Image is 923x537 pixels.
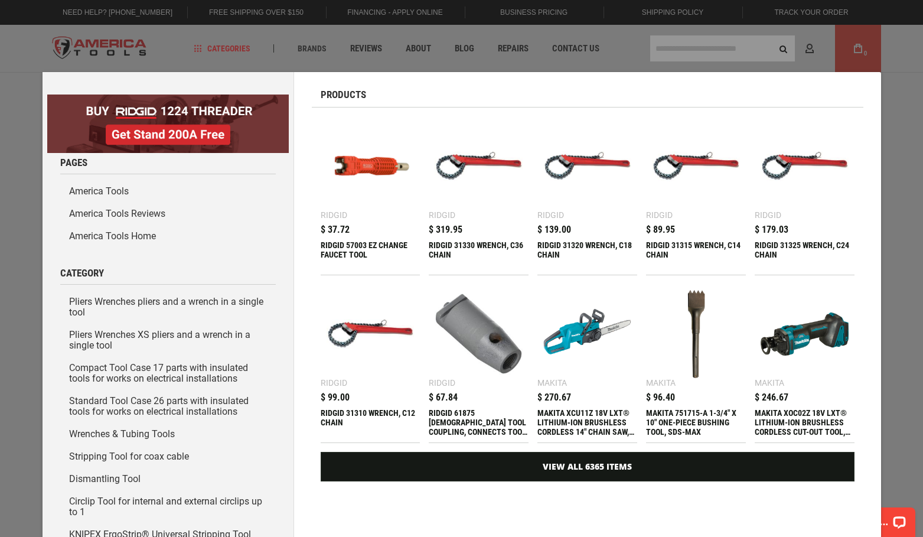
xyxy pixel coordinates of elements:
[543,122,631,210] img: RIDGID 31320 WRENCH, C18 CHAIN
[537,379,567,387] div: Makita
[646,379,676,387] div: Makita
[60,203,276,225] a: America Tools Reviews
[321,452,854,481] a: View All 6365 Items
[537,116,637,275] a: RIDGID 31320 WRENCH, C18 CHAIN Ridgid $ 139.00 RIDGID 31320 WRENCH, C18 CHAIN
[543,290,631,378] img: MAKITA XCU11Z 18V LXT® LITHIUM‑ION BRUSHLESS CORDLESS 14
[60,324,276,357] a: Pliers Wrenches XS pliers and a wrench in a single tool
[646,211,673,219] div: Ridgid
[321,211,347,219] div: Ridgid
[646,393,675,402] span: $ 96.40
[60,423,276,445] a: Wrenches & Tubing Tools
[60,445,276,468] a: Stripping Tool for coax cable
[321,284,420,442] a: RIDGID 31310 WRENCH, C12 CHAIN Ridgid $ 99.00 RIDGID 31310 WRENCH, C12 CHAIN
[60,291,276,324] a: Pliers Wrenches pliers and a wrench in a single tool
[60,158,87,168] span: Pages
[646,284,746,442] a: MAKITA 751715-A 1-3/4 Makita $ 96.40 MAKITA 751715-A 1-3/4" X 10" ONE-PIECE BUSHING TOOL, SDS-MAX
[537,393,571,402] span: $ 270.67
[321,408,420,437] div: RIDGID 31310 WRENCH, C12 CHAIN
[429,240,529,269] div: RIDGID 31330 WRENCH, C36 CHAIN
[429,225,462,235] span: $ 319.95
[429,211,455,219] div: Ridgid
[537,225,571,235] span: $ 139.00
[47,95,289,103] a: BOGO: Buy RIDGID® 1224 Threader, Get Stand 200A Free!
[60,490,276,523] a: Circlip Tool for internal and external circlips up to 1
[429,393,458,402] span: $ 67.84
[327,290,415,378] img: RIDGID 31310 WRENCH, C12 CHAIN
[755,379,784,387] div: Makita
[646,225,675,235] span: $ 89.95
[60,357,276,390] a: Compact Tool Case 17 parts with insulated tools for works on electrical installations
[327,122,415,210] img: RIDGID 57003 EZ CHANGE FAUCET TOOL
[321,379,347,387] div: Ridgid
[755,284,854,442] a: MAKITA XOC02Z 18V LXT® LITHIUM-ION BRUSHLESS CORDLESS CUT-OUT TOOL, AWS® CAPABLE (TOOL ONLY) Maki...
[429,379,455,387] div: Ridgid
[537,408,637,437] div: MAKITA XCU11Z 18V LXT® LITHIUM‑ION BRUSHLESS CORDLESS 14
[17,18,133,27] p: We're away right now. Please check back later!
[755,408,854,437] div: MAKITA XOC02Z 18V LXT® LITHIUM-ION BRUSHLESS CORDLESS CUT-OUT TOOL, AWS® CAPABLE (TOOL ONLY)
[537,211,564,219] div: Ridgid
[646,116,746,275] a: RIDGID 31315 WRENCH, C14 CHAIN Ridgid $ 89.95 RIDGID 31315 WRENCH, C14 CHAIN
[60,390,276,423] a: Standard Tool Case 26 parts with insulated tools for works on electrical installations
[537,284,637,442] a: MAKITA XCU11Z 18V LXT® LITHIUM‑ION BRUSHLESS CORDLESS 14 Makita $ 270.67 MAKITA XCU11Z 18V LXT® L...
[755,116,854,275] a: RIDGID 31325 WRENCH, C24 CHAIN Ridgid $ 179.03 RIDGID 31325 WRENCH, C24 CHAIN
[60,225,276,248] a: America Tools Home
[652,122,740,210] img: RIDGID 31315 WRENCH, C14 CHAIN
[321,393,350,402] span: $ 99.00
[761,290,849,378] img: MAKITA XOC02Z 18V LXT® LITHIUM-ION BRUSHLESS CORDLESS CUT-OUT TOOL, AWS® CAPABLE (TOOL ONLY)
[755,393,788,402] span: $ 246.67
[60,180,276,203] a: America Tools
[321,116,420,275] a: RIDGID 57003 EZ CHANGE FAUCET TOOL Ridgid $ 37.72 RIDGID 57003 EZ CHANGE FAUCET TOOL
[321,225,350,235] span: $ 37.72
[321,90,366,100] span: Products
[646,240,746,269] div: RIDGID 31315 WRENCH, C14 CHAIN
[761,122,849,210] img: RIDGID 31325 WRENCH, C24 CHAIN
[755,211,781,219] div: Ridgid
[47,95,289,153] img: BOGO: Buy RIDGID® 1224 Threader, Get Stand 200A Free!
[646,408,746,437] div: MAKITA 751715-A 1-3/4
[60,468,276,490] a: Dismantling Tool
[429,284,529,442] a: RIDGID 61875 MALE TOOL COUPLING, CONNECTS TOOL ADAPTER TO RODDING TOOL Ridgid $ 67.84 RIDGID 6187...
[429,116,529,275] a: RIDGID 31330 WRENCH, C36 CHAIN Ridgid $ 319.95 RIDGID 31330 WRENCH, C36 CHAIN
[136,15,150,30] button: Open LiveChat chat widget
[429,408,529,437] div: RIDGID 61875 MALE TOOL COUPLING, CONNECTS TOOL ADAPTER TO RODDING TOOL
[435,290,523,378] img: RIDGID 61875 MALE TOOL COUPLING, CONNECTS TOOL ADAPTER TO RODDING TOOL
[755,240,854,269] div: RIDGID 31325 WRENCH, C24 CHAIN
[755,225,788,235] span: $ 179.03
[435,122,523,210] img: RIDGID 31330 WRENCH, C36 CHAIN
[652,290,740,378] img: MAKITA 751715-A 1-3/4
[321,240,420,269] div: RIDGID 57003 EZ CHANGE FAUCET TOOL
[60,268,104,278] span: Category
[537,240,637,269] div: RIDGID 31320 WRENCH, C18 CHAIN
